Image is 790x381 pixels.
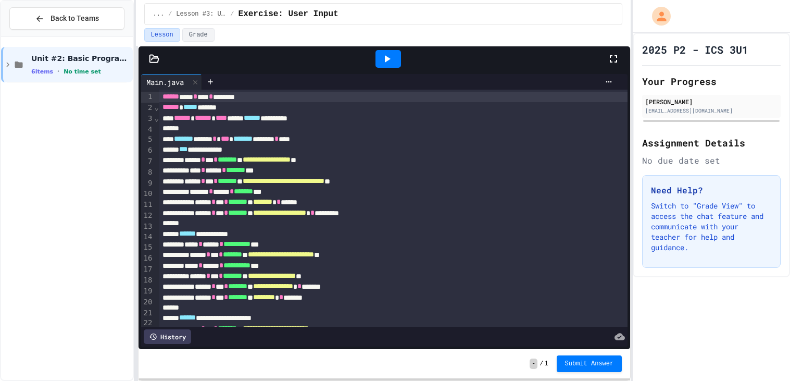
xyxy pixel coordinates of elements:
span: Unit #2: Basic Programming Concepts [31,54,131,63]
button: Submit Answer [557,355,622,372]
div: 3 [141,114,154,125]
div: 13 [141,222,154,232]
div: Main.java [141,74,202,90]
span: Fold line [154,103,159,112]
span: / [540,360,543,368]
div: 7 [141,156,154,167]
div: Main.java [141,77,189,88]
div: 18 [141,275,154,286]
span: / [230,10,234,18]
button: Lesson [144,28,180,42]
div: 5 [141,134,154,145]
span: • [57,67,59,76]
span: 6 items [31,68,53,75]
p: Switch to "Grade View" to access the chat feature and communicate with your teacher for help and ... [651,201,772,253]
div: 21 [141,308,154,318]
div: 4 [141,125,154,135]
div: 16 [141,253,154,264]
span: 1 [544,360,548,368]
div: 10 [141,189,154,200]
span: Back to Teams [51,13,99,24]
h2: Assignment Details [642,136,781,150]
div: 6 [141,145,154,156]
div: [PERSON_NAME] [645,97,778,106]
div: No due date set [642,154,781,167]
span: Fold line [154,114,159,122]
h1: 2025 P2 - ICS 3U1 [642,42,748,57]
div: 8 [141,167,154,178]
div: [EMAIL_ADDRESS][DOMAIN_NAME] [645,107,778,115]
div: 11 [141,200,154,211]
div: 12 [141,211,154,222]
span: Submit Answer [565,360,614,368]
span: Exercise: User Input [239,8,338,20]
div: 14 [141,232,154,243]
div: My Account [641,4,673,28]
span: - [530,359,537,369]
div: 17 [141,264,154,275]
div: 2 [141,103,154,114]
h2: Your Progress [642,74,781,89]
span: Lesson #3: User Input [176,10,226,18]
div: History [144,329,191,344]
div: 22 [141,318,154,329]
div: 20 [141,297,154,308]
div: 9 [141,178,154,189]
div: 19 [141,286,154,297]
span: ... [153,10,165,18]
div: 15 [141,242,154,253]
span: / [168,10,172,18]
button: Back to Teams [9,7,124,30]
iframe: chat widget [746,339,780,371]
button: Grade [182,28,215,42]
span: No time set [64,68,101,75]
iframe: chat widget [704,294,780,338]
div: 1 [141,92,154,103]
h3: Need Help? [651,184,772,196]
